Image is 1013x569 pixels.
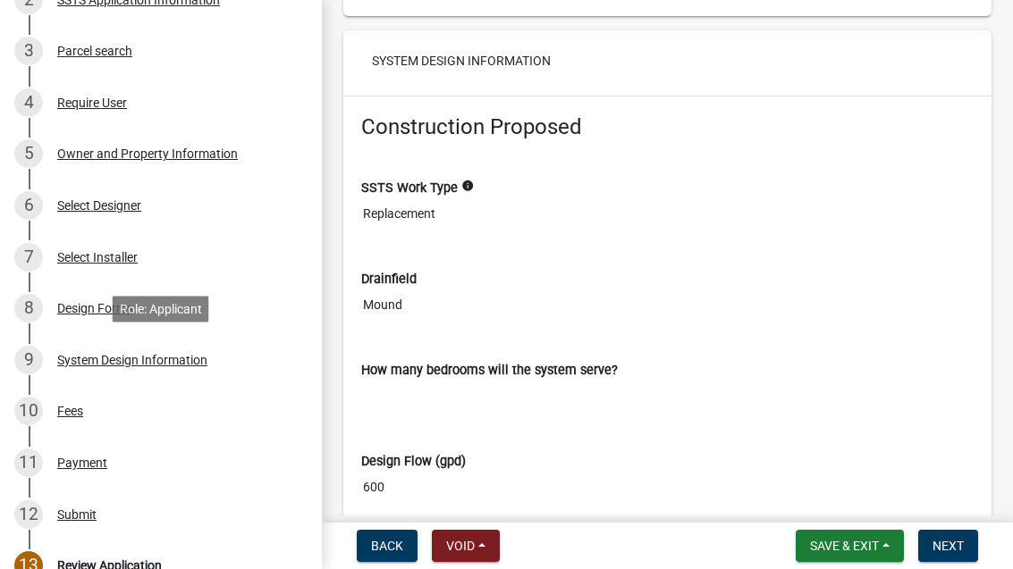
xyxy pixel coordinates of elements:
[446,539,475,553] span: Void
[371,539,403,553] span: Back
[14,243,43,272] div: 7
[918,530,978,562] button: Next
[361,273,417,286] label: Drainfield
[57,147,238,160] div: Owner and Property Information
[57,508,97,521] div: Submit
[57,405,83,417] div: Fees
[14,346,43,374] div: 9
[14,139,43,168] div: 5
[358,45,565,77] button: System Design Information
[796,530,904,562] button: Save & Exit
[57,354,207,366] div: System Design Information
[14,448,43,477] div: 11
[461,180,474,192] i: info
[361,182,458,195] label: SSTS Work Type
[113,296,209,322] div: Role: Applicant
[810,539,879,553] span: Save & Exit
[361,364,618,377] label: How many bedrooms will the system serve?
[57,96,127,109] div: Require User
[933,539,964,553] span: Next
[57,456,107,469] div: Payment
[357,530,418,562] button: Back
[14,294,43,322] div: 8
[432,530,500,562] button: Void
[361,114,974,140] h4: Construction Proposed
[14,37,43,65] div: 3
[57,45,132,57] div: Parcel search
[14,88,43,117] div: 4
[57,251,138,264] div: Select Installer
[57,199,141,212] div: Select Designer
[14,397,43,425] div: 10
[14,191,43,220] div: 6
[14,500,43,529] div: 12
[361,456,466,468] label: Design Flow (gpd)
[57,302,133,314] div: Design Forms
